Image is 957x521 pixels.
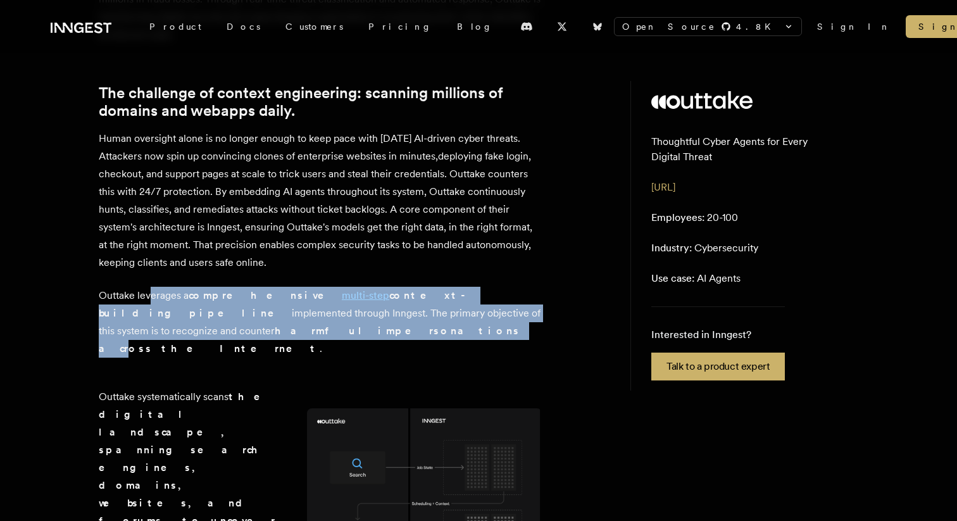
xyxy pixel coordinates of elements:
[651,327,785,342] p: Interested in Inngest?
[137,15,214,38] div: Product
[214,15,273,38] a: Docs
[622,20,716,33] span: Open Source
[651,271,741,286] p: AI Agents
[99,84,542,120] a: The challenge of context engineering: scanning millions of domains and webapps daily.
[651,242,692,254] span: Industry:
[651,211,704,223] span: Employees:
[651,241,758,256] p: Cybersecurity
[273,15,356,38] a: Customers
[651,272,694,284] span: Use case:
[736,20,779,33] span: 4.8 K
[651,181,675,193] a: [URL]
[444,15,505,38] a: Blog
[513,16,541,37] a: Discord
[99,325,520,355] strong: harmful impersonations across the Internet
[99,130,542,272] p: Human oversight alone is no longer enough to keep pace with [DATE] AI-driven cyber threats. Attac...
[651,91,753,109] img: Outtake's logo
[651,353,785,380] a: Talk to a product expert
[817,20,891,33] a: Sign In
[356,15,444,38] a: Pricing
[342,289,389,301] a: multi-step
[99,289,472,319] strong: comprehensive context-building pipeline
[651,210,738,225] p: 20-100
[99,287,542,358] p: Outtake leverages a implemented through Inngest. The primary objective of this system is to recog...
[548,16,576,37] a: X
[651,134,838,165] p: Thoughtful Cyber Agents for Every Digital Threat
[584,16,611,37] a: Bluesky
